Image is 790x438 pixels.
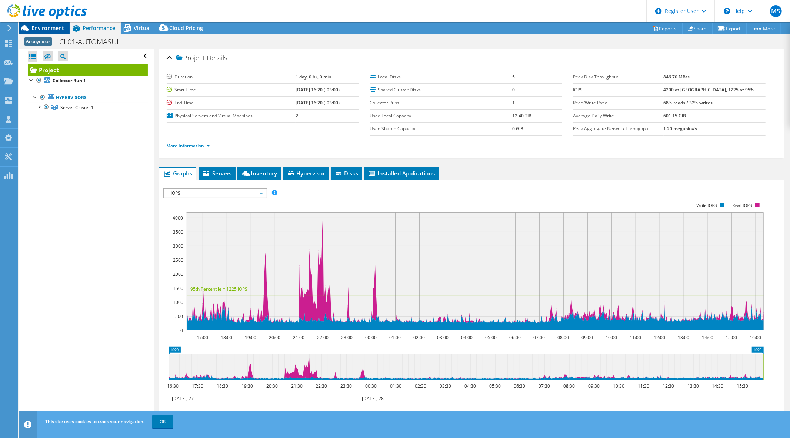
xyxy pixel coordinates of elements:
label: Collector Runs [370,99,512,107]
text: 15:30 [737,383,748,389]
b: 2 [296,113,298,119]
text: 3000 [173,243,183,249]
label: Used Shared Capacity [370,125,512,133]
text: 18:00 [221,334,232,341]
text: 02:30 [415,383,426,389]
b: 12.40 TiB [512,113,531,119]
text: 22:30 [316,383,327,389]
a: Hypervisors [28,93,148,103]
text: 11:00 [630,334,641,341]
a: Reports [647,23,683,34]
b: 601.15 GiB [664,113,686,119]
text: 2500 [173,257,183,263]
text: 10:30 [613,383,624,389]
span: Anonymous [24,37,52,46]
label: Local Disks [370,73,512,81]
b: 68% reads / 32% writes [664,100,713,106]
span: Project [176,54,205,62]
a: Export [712,23,747,34]
text: 09:30 [588,383,600,389]
label: Shared Cluster Disks [370,86,512,94]
text: 20:30 [266,383,278,389]
text: 14:30 [712,383,723,389]
text: 07:30 [539,383,550,389]
text: 22:00 [317,334,329,341]
label: Peak Aggregate Network Throughput [573,125,664,133]
label: IOPS [573,86,664,94]
span: MS [770,5,782,17]
label: Duration [167,73,296,81]
text: 01:00 [389,334,401,341]
text: 13:30 [687,383,699,389]
text: 1500 [173,285,183,291]
text: 19:00 [245,334,256,341]
text: Read IOPS [732,203,752,208]
a: More [746,23,781,34]
text: 500 [175,313,183,320]
b: 0 [512,87,515,93]
a: Server Cluster 1 [28,103,148,112]
a: Collector Run 1 [28,76,148,86]
span: Inventory [241,170,277,177]
text: 04:30 [464,383,476,389]
text: 08:30 [563,383,575,389]
text: 3500 [173,229,183,235]
svg: \n [724,8,730,14]
text: 95th Percentile = 1225 IOPS [190,286,247,292]
text: 06:30 [514,383,525,389]
text: 16:30 [167,383,179,389]
span: Virtual [134,24,151,31]
b: 1 day, 0 hr, 0 min [296,74,331,80]
text: 10:00 [606,334,617,341]
text: 14:00 [702,334,713,341]
label: Used Local Capacity [370,112,512,120]
text: 00:30 [365,383,377,389]
text: 05:00 [485,334,497,341]
span: Details [207,53,227,62]
label: Average Daily Write [573,112,664,120]
span: Graphs [163,170,192,177]
a: Project [28,64,148,76]
span: IOPS [167,189,263,198]
text: 03:00 [437,334,449,341]
text: 13:00 [678,334,689,341]
b: 846.70 MB/s [664,74,690,80]
text: 09:00 [581,334,593,341]
text: 03:30 [440,383,451,389]
span: Servers [202,170,232,177]
b: 4200 at [GEOGRAPHIC_DATA], 1225 at 95% [664,87,754,93]
text: 1000 [173,299,183,305]
label: Peak Disk Throughput [573,73,664,81]
span: This site uses cookies to track your navigation. [45,418,144,425]
label: Start Time [167,86,296,94]
text: Write IOPS [696,203,717,208]
a: Share [682,23,713,34]
text: 4000 [173,215,183,221]
span: Environment [31,24,64,31]
text: 0 [180,327,183,334]
text: 23:30 [340,383,352,389]
text: 17:00 [197,334,208,341]
span: Hypervisor [287,170,325,177]
text: 04:00 [461,334,473,341]
b: 0 GiB [512,126,523,132]
a: More Information [167,143,210,149]
text: 23:00 [341,334,353,341]
span: Cloud Pricing [169,24,203,31]
text: 02:00 [413,334,425,341]
text: 00:00 [365,334,377,341]
label: Physical Servers and Virtual Machines [167,112,296,120]
a: OK [152,415,173,428]
b: [DATE] 16:20 (-03:00) [296,100,340,106]
text: 07:00 [533,334,545,341]
text: 05:30 [489,383,501,389]
text: 11:30 [638,383,649,389]
span: Server Cluster 1 [60,104,94,111]
text: 20:00 [269,334,280,341]
label: Read/Write Ratio [573,99,664,107]
b: 5 [512,74,515,80]
text: 06:00 [509,334,521,341]
text: 01:30 [390,383,401,389]
text: 21:00 [293,334,304,341]
text: 16:00 [750,334,761,341]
